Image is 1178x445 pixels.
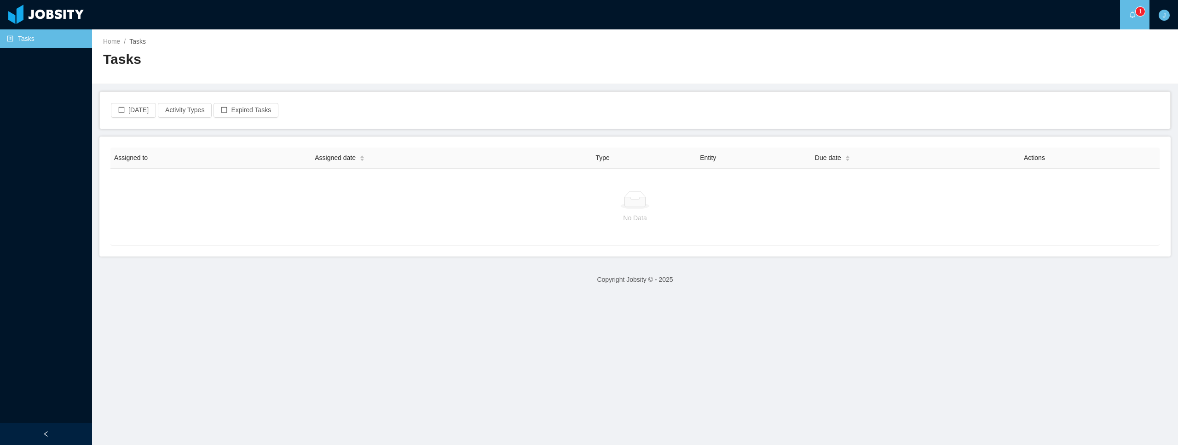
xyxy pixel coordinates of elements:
[124,38,126,45] span: /
[359,154,365,160] div: Sort
[7,29,85,48] a: icon: profileTasks
[114,154,148,161] span: Assigned to
[103,38,120,45] a: Home
[815,153,841,163] span: Due date
[103,50,635,69] h2: Tasks
[1129,11,1136,18] i: icon: bell
[158,103,212,118] button: Activity Types
[214,103,278,118] button: icon: borderExpired Tasks
[1024,154,1045,161] span: Actions
[845,154,850,157] i: icon: caret-up
[111,103,156,118] button: icon: border[DATE]
[359,158,364,160] i: icon: caret-down
[595,154,609,161] span: Type
[118,213,1152,223] p: No Data
[92,264,1178,296] footer: Copyright Jobsity © - 2025
[845,154,850,160] div: Sort
[1136,7,1145,16] sup: 1
[1139,7,1142,16] p: 1
[700,154,716,161] span: Entity
[359,154,364,157] i: icon: caret-up
[129,38,146,45] span: Tasks
[845,158,850,160] i: icon: caret-down
[315,153,356,163] span: Assigned date
[1163,10,1166,21] span: J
